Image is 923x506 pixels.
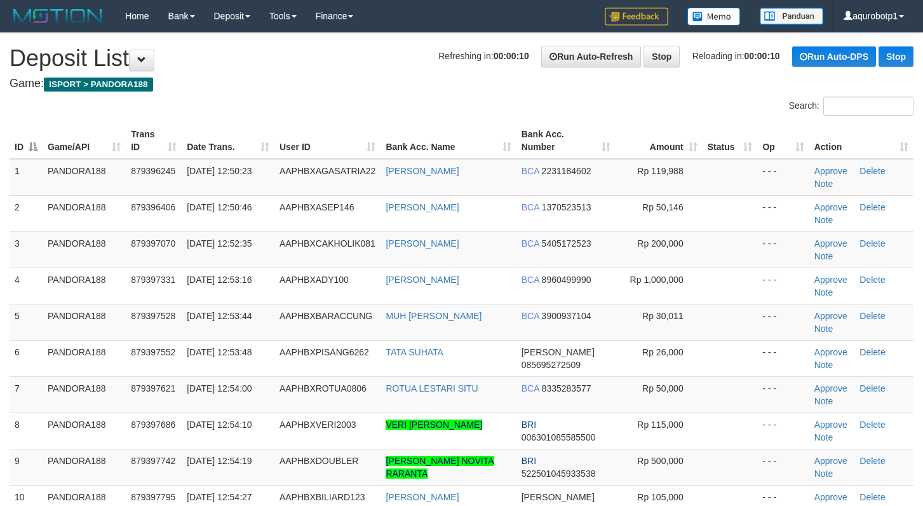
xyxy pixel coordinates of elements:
a: Delete [859,347,885,357]
span: Rp 30,011 [642,311,684,321]
span: Copy 006301085585500 to clipboard [522,432,596,442]
a: Delete [859,275,885,285]
th: User ID: activate to sort column ascending [274,123,381,159]
span: BCA [522,238,539,249]
td: - - - [757,376,809,413]
span: BCA [522,202,539,212]
td: PANDORA188 [43,376,126,413]
span: 879397528 [131,311,175,321]
th: Bank Acc. Name: activate to sort column ascending [381,123,516,159]
span: Copy 8960499990 to clipboard [542,275,591,285]
td: PANDORA188 [43,413,126,449]
a: [PERSON_NAME] [386,166,459,176]
td: PANDORA188 [43,268,126,304]
span: Rp 50,000 [642,383,684,393]
span: Reloading in: [692,51,780,61]
a: Approve [814,238,847,249]
a: [PERSON_NAME] [386,202,459,212]
span: 879397552 [131,347,175,357]
td: 5 [10,304,43,340]
a: Delete [859,456,885,466]
a: Delete [859,492,885,502]
span: Copy 3900937104 to clipboard [542,311,591,321]
a: MUH [PERSON_NAME] [386,311,482,321]
th: Amount: activate to sort column ascending [616,123,703,159]
span: AAPHBXASEP146 [280,202,354,212]
span: AAPHBXDOUBLER [280,456,358,466]
img: MOTION_logo.png [10,6,106,25]
span: AAPHBXAGASATRIA22 [280,166,375,176]
span: [DATE] 12:53:16 [187,275,252,285]
td: PANDORA188 [43,304,126,340]
td: 7 [10,376,43,413]
td: PANDORA188 [43,231,126,268]
a: Note [814,432,833,442]
td: 9 [10,449,43,485]
a: Approve [814,166,847,176]
td: 6 [10,340,43,376]
a: Stop [643,46,680,67]
th: ID: activate to sort column descending [10,123,43,159]
span: Rp 500,000 [637,456,683,466]
a: [PERSON_NAME] [386,238,459,249]
td: PANDORA188 [43,340,126,376]
td: PANDORA188 [43,449,126,485]
span: Rp 115,000 [637,420,683,430]
strong: 00:00:10 [494,51,529,61]
a: Run Auto-DPS [792,46,876,67]
a: Note [814,360,833,370]
span: 879396245 [131,166,175,176]
span: Copy 5405172523 to clipboard [542,238,591,249]
span: [DATE] 12:53:48 [187,347,252,357]
a: Stop [879,46,913,67]
td: - - - [757,340,809,376]
span: Copy 2231184602 to clipboard [542,166,591,176]
span: 879397070 [131,238,175,249]
a: Approve [814,420,847,430]
a: TATA SUHATA [386,347,443,357]
a: Delete [859,166,885,176]
span: BCA [522,275,539,285]
th: Bank Acc. Number: activate to sort column ascending [516,123,616,159]
span: 879397742 [131,456,175,466]
span: AAPHBXPISANG6262 [280,347,369,357]
a: Delete [859,238,885,249]
span: [DATE] 12:53:44 [187,311,252,321]
a: [PERSON_NAME] [386,275,459,285]
a: [PERSON_NAME] NOVITA RARANTA [386,456,494,479]
span: AAPHBXROTUA0806 [280,383,367,393]
span: AAPHBXCAKHOLIK081 [280,238,375,249]
h1: Deposit List [10,46,913,71]
a: Note [814,215,833,225]
td: - - - [757,231,809,268]
span: BCA [522,383,539,393]
td: 4 [10,268,43,304]
span: [PERSON_NAME] [522,492,595,502]
td: 8 [10,413,43,449]
td: - - - [757,195,809,231]
span: AAPHBXBILIARD123 [280,492,365,502]
strong: 00:00:10 [744,51,780,61]
span: Copy 522501045933538 to clipboard [522,468,596,479]
span: [DATE] 12:54:10 [187,420,252,430]
td: 1 [10,159,43,196]
span: [DATE] 12:52:35 [187,238,252,249]
a: [PERSON_NAME] [386,492,459,502]
a: Note [814,287,833,297]
span: AAPHBXADY100 [280,275,349,285]
th: Op: activate to sort column ascending [757,123,809,159]
a: Note [814,251,833,261]
img: Button%20Memo.svg [687,8,741,25]
span: AAPHBXVERI2003 [280,420,356,430]
a: Delete [859,383,885,393]
span: Rp 26,000 [642,347,684,357]
td: 2 [10,195,43,231]
span: Copy 8335283577 to clipboard [542,383,591,393]
span: Rp 50,146 [642,202,684,212]
td: - - - [757,413,809,449]
span: 879397686 [131,420,175,430]
td: - - - [757,304,809,340]
th: Trans ID: activate to sort column ascending [126,123,182,159]
label: Search: [789,97,913,116]
a: Delete [859,202,885,212]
